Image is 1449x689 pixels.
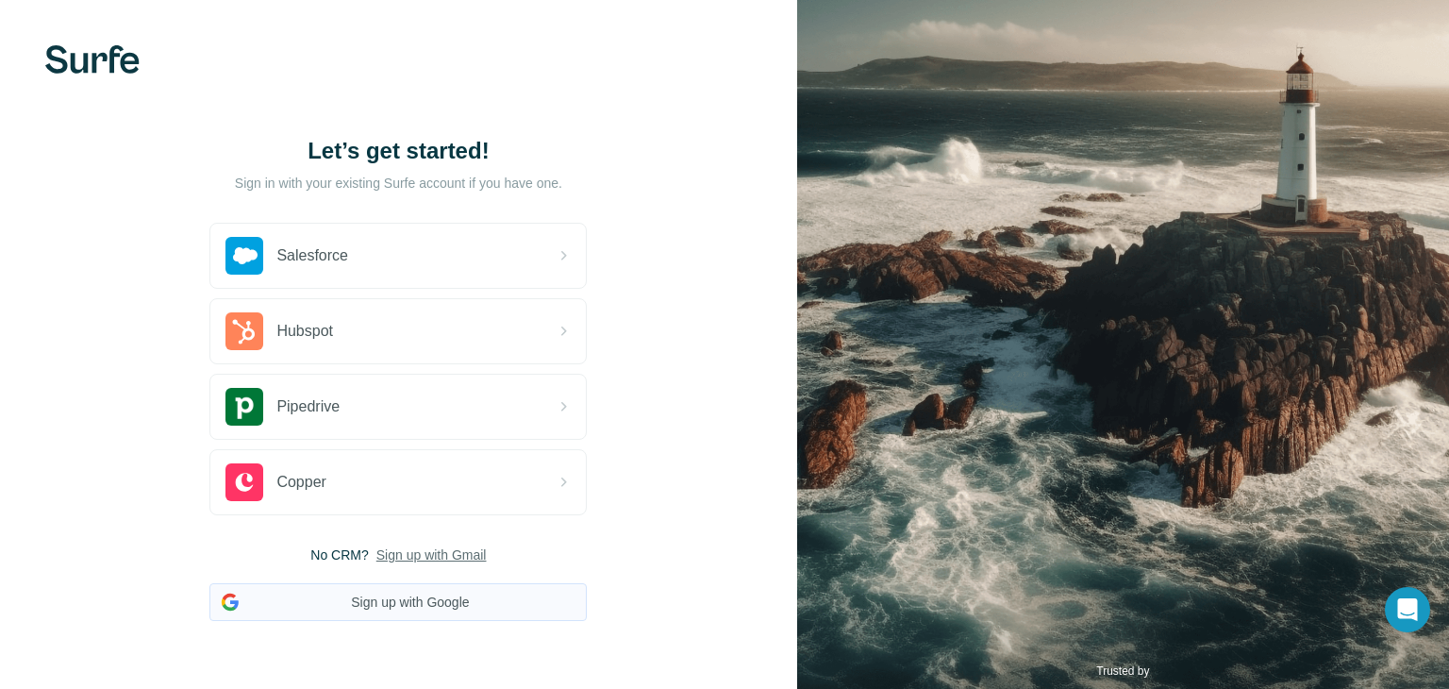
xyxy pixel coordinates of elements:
[209,136,587,166] h1: Let’s get started!
[225,312,263,350] img: hubspot's logo
[310,546,368,564] span: No CRM?
[276,395,340,418] span: Pipedrive
[225,237,263,275] img: salesforce's logo
[1096,663,1149,680] p: Trusted by
[276,471,325,494] span: Copper
[45,45,140,74] img: Surfe's logo
[1385,587,1430,632] div: Open Intercom Messenger
[225,388,263,426] img: pipedrive's logo
[235,174,562,193] p: Sign in with your existing Surfe account if you have one.
[209,583,587,621] button: Sign up with Google
[276,244,348,267] span: Salesforce
[276,320,333,343] span: Hubspot
[225,463,263,501] img: copper's logo
[376,546,487,564] button: Sign up with Gmail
